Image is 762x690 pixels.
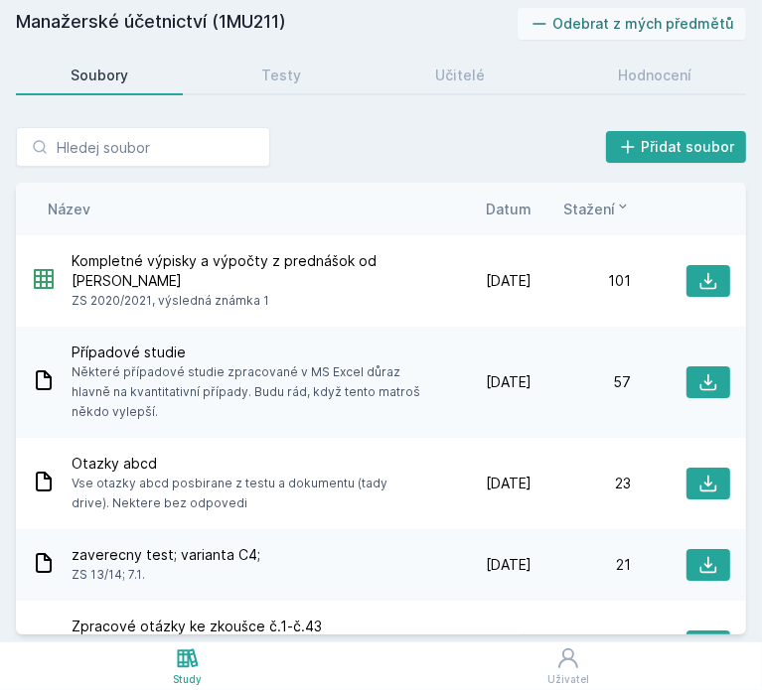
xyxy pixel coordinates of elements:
input: Hledej soubor [16,127,270,167]
div: Učitelé [435,66,485,85]
div: Testy [261,66,301,85]
button: Stažení [563,199,631,219]
div: Soubory [71,66,128,85]
button: Název [48,199,90,219]
span: Otazky abcd [72,454,424,474]
div: 101 [532,271,631,291]
a: Hodnocení [563,56,746,95]
button: Datum [486,199,532,219]
div: Study [173,672,202,687]
div: Hodnocení [618,66,691,85]
span: Některé případové studie zpracované v MS Excel důraz hlavně na kvantitativní případy. Budu rád, k... [72,362,424,422]
button: Přidat soubor [606,131,747,163]
span: [DATE] [486,474,532,493]
span: [DATE] [486,555,532,575]
div: Uživatel [547,672,589,687]
span: Stažení [563,199,615,219]
div: 57 [532,372,631,392]
span: ZS 2020/2021, výsledná známka 1 [72,291,424,311]
button: Odebrat z mých předmětů [518,8,747,40]
span: ZS 13/14; 7.1. [72,565,260,585]
div: .XLSX [32,267,56,296]
span: Případové studie [72,343,424,362]
span: [DATE] [486,372,532,392]
h2: Manažerské účetnictví (1MU211) [16,8,518,40]
span: Zpracové otázky ke zkoušce č.1-č.43 [72,617,424,636]
a: Učitelé [381,56,539,95]
span: [DATE] [486,271,532,291]
span: zaverecny test; varianta C4; [72,545,260,565]
a: Soubory [16,56,183,95]
span: Kompletné výpisky a výpočty z prednášok od [PERSON_NAME] [72,251,424,291]
a: Testy [207,56,356,95]
span: Vse otazky abcd posbirane z testu a dokumentu (tady drive). Nektere bez odpovedi [72,474,424,513]
div: 21 [532,555,631,575]
a: Uživatel [375,642,762,690]
div: 23 [532,474,631,493]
